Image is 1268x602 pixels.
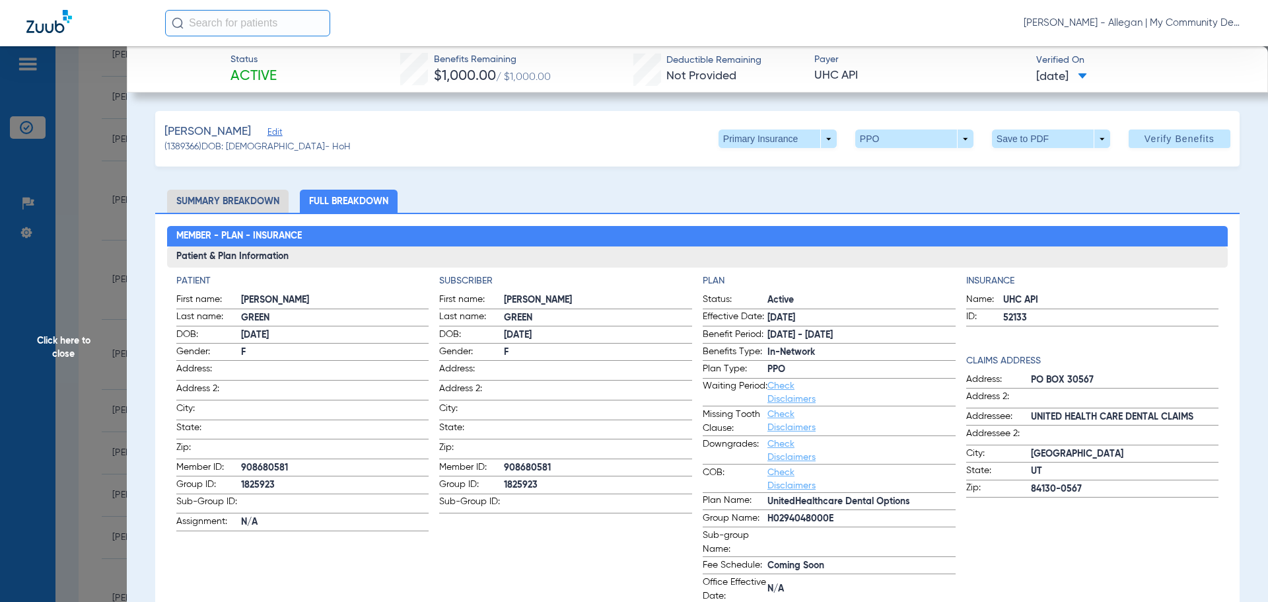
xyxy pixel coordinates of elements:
[1024,17,1242,30] span: [PERSON_NAME] - Allegan | My Community Dental Centers
[767,363,956,377] span: PPO
[767,293,956,307] span: Active
[439,382,504,400] span: Address 2:
[703,466,767,492] span: COB:
[167,226,1228,247] h2: Member - Plan - Insurance
[241,515,429,529] span: N/A
[504,293,692,307] span: [PERSON_NAME]
[176,515,241,531] span: Assignment:
[504,461,692,475] span: 908680581
[855,130,973,148] button: PPO
[814,53,1025,67] span: Payer
[966,427,1031,445] span: Addressee 2:
[966,373,1031,389] span: Address:
[767,468,816,490] a: Check Disclaimers
[439,402,504,420] span: City:
[241,293,429,307] span: [PERSON_NAME]
[767,582,956,596] span: N/A
[1031,465,1219,478] span: UT
[966,354,1219,368] h4: Claims Address
[703,362,767,378] span: Plan Type:
[439,345,504,361] span: Gender:
[703,437,767,464] span: Downgrades:
[767,559,956,573] span: Coming Soon
[267,128,279,140] span: Edit
[165,10,330,36] input: Search for patients
[230,53,277,67] span: Status
[176,362,241,380] span: Address:
[434,69,496,83] span: $1,000.00
[1145,133,1215,144] span: Verify Benefits
[164,140,351,154] span: (1389366) DOB: [DEMOGRAPHIC_DATA] - HoH
[1003,311,1219,325] span: 52133
[1129,130,1230,148] button: Verify Benefits
[719,130,837,148] button: Primary Insurance
[176,293,241,309] span: First name:
[439,328,504,344] span: DOB:
[439,310,504,326] span: Last name:
[241,478,429,492] span: 1825923
[767,410,816,432] a: Check Disclaimers
[26,10,72,33] img: Zuub Logo
[767,328,956,342] span: [DATE] - [DATE]
[1003,293,1219,307] span: UHC API
[241,328,429,342] span: [DATE]
[1031,410,1219,424] span: UNITED HEALTH CARE DENTAL CLAIMS
[703,511,767,527] span: Group Name:
[966,464,1031,480] span: State:
[703,529,767,556] span: Sub-group Name:
[1031,482,1219,496] span: 84130-0567
[767,439,816,462] a: Check Disclaimers
[703,345,767,361] span: Benefits Type:
[176,441,241,459] span: Zip:
[439,441,504,459] span: Zip:
[767,381,816,404] a: Check Disclaimers
[966,293,1003,309] span: Name:
[176,495,241,513] span: Sub-Group ID:
[176,310,241,326] span: Last name:
[703,494,767,509] span: Plan Name:
[767,346,956,359] span: In-Network
[1031,373,1219,387] span: PO BOX 30567
[966,410,1031,426] span: Addressee:
[703,408,767,435] span: Missing Tooth Clause:
[241,311,429,325] span: GREEN
[992,130,1110,148] button: Save to PDF
[703,274,956,288] h4: Plan
[1036,54,1247,67] span: Verified On
[176,461,241,476] span: Member ID:
[172,17,184,29] img: Search Icon
[703,379,767,406] span: Waiting Period:
[241,346,429,359] span: F
[1202,539,1268,602] div: Chat Widget
[230,67,277,86] span: Active
[504,311,692,325] span: GREEN
[496,72,551,83] span: / $1,000.00
[167,246,1228,268] h3: Patient & Plan Information
[176,274,429,288] h4: Patient
[767,311,956,325] span: [DATE]
[814,67,1025,84] span: UHC API
[666,70,736,82] span: Not Provided
[176,328,241,344] span: DOB:
[176,382,241,400] span: Address 2:
[241,461,429,475] span: 908680581
[439,495,504,513] span: Sub-Group ID:
[703,328,767,344] span: Benefit Period:
[300,190,398,213] li: Full Breakdown
[434,53,551,67] span: Benefits Remaining
[439,478,504,494] span: Group ID:
[703,310,767,326] span: Effective Date:
[966,481,1031,497] span: Zip:
[666,54,761,67] span: Deductible Remaining
[439,274,692,288] h4: Subscriber
[176,478,241,494] span: Group ID:
[966,310,1003,326] span: ID:
[703,293,767,309] span: Status:
[966,274,1219,288] app-breakdown-title: Insurance
[439,461,504,476] span: Member ID:
[439,421,504,439] span: State:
